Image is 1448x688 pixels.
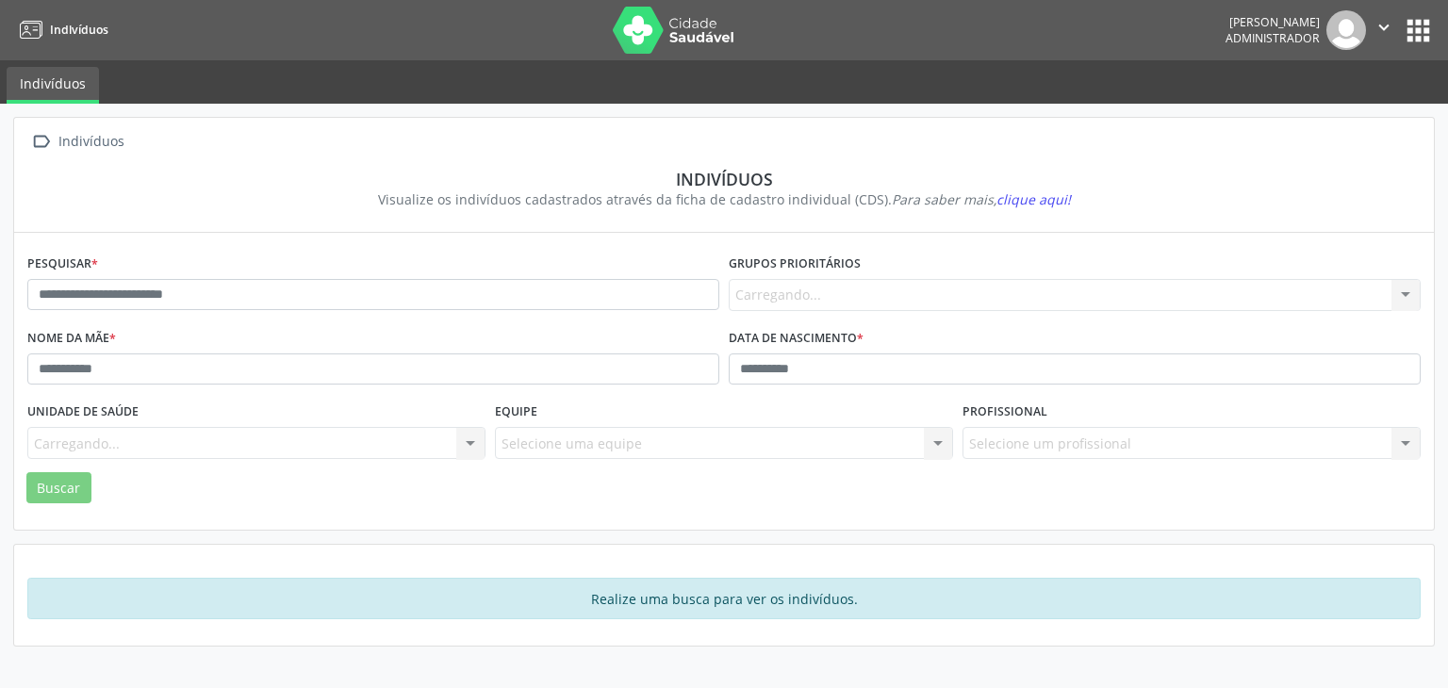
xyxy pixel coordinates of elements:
[41,189,1407,209] div: Visualize os indivíduos cadastrados através da ficha de cadastro individual (CDS).
[27,128,55,156] i: 
[27,324,116,353] label: Nome da mãe
[50,22,108,38] span: Indivíduos
[7,67,99,104] a: Indivíduos
[1374,17,1394,38] i: 
[729,250,861,279] label: Grupos prioritários
[495,398,537,427] label: Equipe
[1366,10,1402,50] button: 
[27,250,98,279] label: Pesquisar
[27,578,1421,619] div: Realize uma busca para ver os indivíduos.
[1402,14,1435,47] button: apps
[1226,30,1320,46] span: Administrador
[963,398,1047,427] label: Profissional
[55,128,127,156] div: Indivíduos
[1226,14,1320,30] div: [PERSON_NAME]
[27,398,139,427] label: Unidade de saúde
[1326,10,1366,50] img: img
[41,169,1407,189] div: Indivíduos
[892,190,1071,208] i: Para saber mais,
[996,190,1071,208] span: clique aqui!
[729,324,864,353] label: Data de nascimento
[26,472,91,504] button: Buscar
[27,128,127,156] a:  Indivíduos
[13,14,108,45] a: Indivíduos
